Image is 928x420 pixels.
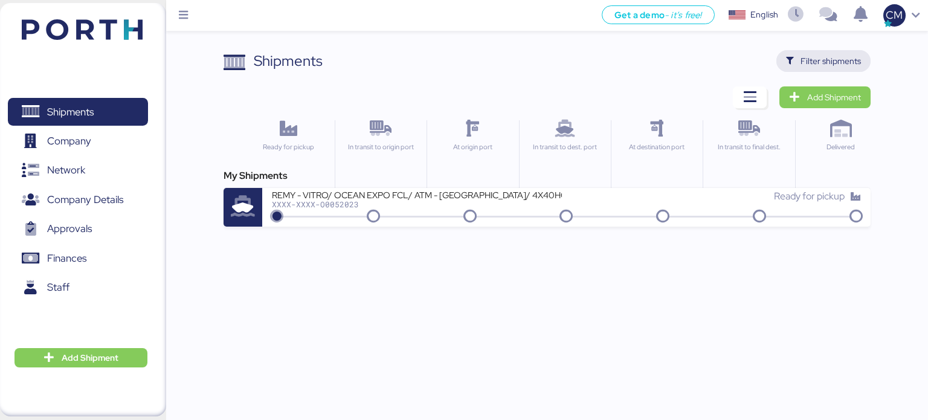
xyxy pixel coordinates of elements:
[47,191,123,208] span: Company Details
[807,90,861,105] span: Add Shipment
[774,190,845,202] span: Ready for pickup
[254,50,323,72] div: Shipments
[47,279,69,296] span: Staff
[272,200,562,208] div: XXXX-XXXX-O0052023
[750,8,778,21] div: English
[47,161,85,179] span: Network
[524,142,605,152] div: In transit to dest. port
[801,142,881,152] div: Delivered
[708,142,789,152] div: In transit to final dest.
[616,142,697,152] div: At destination port
[47,250,86,267] span: Finances
[8,98,148,126] a: Shipments
[47,132,91,150] span: Company
[14,348,147,367] button: Add Shipment
[8,274,148,302] a: Staff
[173,5,194,26] button: Menu
[272,189,562,199] div: REMY - VITRO/ OCEAN EXPO FCL/ ATM - [GEOGRAPHIC_DATA]/ 4X40HQ
[47,103,94,121] span: Shipments
[779,86,871,108] a: Add Shipment
[62,351,118,365] span: Add Shipment
[248,142,329,152] div: Ready for pickup
[886,7,903,23] span: CM
[47,220,92,237] span: Approvals
[8,128,148,155] a: Company
[8,215,148,243] a: Approvals
[801,54,861,68] span: Filter shipments
[432,142,513,152] div: At origin port
[340,142,421,152] div: In transit to origin port
[776,50,871,72] button: Filter shipments
[8,186,148,214] a: Company Details
[8,157,148,184] a: Network
[8,245,148,273] a: Finances
[224,169,871,183] div: My Shipments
